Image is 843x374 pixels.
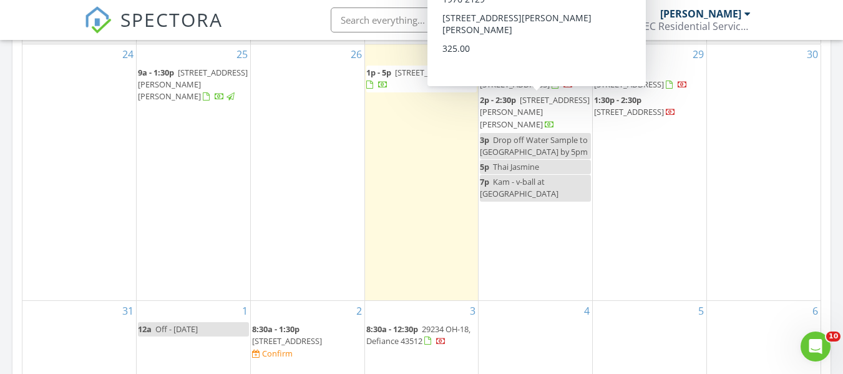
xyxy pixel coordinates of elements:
[706,44,821,300] td: Go to August 30, 2025
[582,301,592,321] a: Go to September 4, 2025
[594,66,705,92] a: 8:30a - 11:30a [STREET_ADDRESS]
[594,67,688,90] a: 8:30a - 11:30a [STREET_ADDRESS]
[138,323,152,335] span: 12a
[120,6,223,32] span: SPECTORA
[480,176,558,199] span: Kam - v-ball at [GEOGRAPHIC_DATA]
[493,161,539,172] span: Thai Jasmine
[593,44,707,300] td: Go to August 29, 2025
[660,7,741,20] div: [PERSON_NAME]
[138,67,174,78] span: 9a - 1:30p
[366,323,418,335] span: 8:30a - 12:30p
[467,301,478,321] a: Go to September 3, 2025
[594,67,646,78] span: 8:30a - 11:30a
[250,44,364,300] td: Go to August 26, 2025
[480,94,516,106] span: 2p - 2:30p
[84,6,112,34] img: The Best Home Inspection Software - Spectora
[252,323,322,347] a: 8:30a - 1:30p [STREET_ADDRESS]
[155,323,198,335] span: Off - [DATE]
[366,67,391,78] span: 1p - 5p
[348,44,364,64] a: Go to August 26, 2025
[480,79,550,90] span: [STREET_ADDRESS]
[234,44,250,64] a: Go to August 25, 2025
[576,44,592,64] a: Go to August 28, 2025
[810,301,821,321] a: Go to September 6, 2025
[801,332,831,362] iframe: Intercom live chat
[366,323,470,347] span: 29234 OH-18, Defiance 43512
[137,44,251,300] td: Go to August 25, 2025
[364,44,479,300] td: Go to August 27, 2025
[252,322,363,362] a: 8:30a - 1:30p [STREET_ADDRESS] Confirm
[462,44,478,64] a: Go to August 27, 2025
[480,67,573,90] a: 8:30a - 12p [STREET_ADDRESS]
[120,301,136,321] a: Go to August 31, 2025
[594,106,664,117] span: [STREET_ADDRESS]
[480,134,588,157] span: Drop off Water Sample to [GEOGRAPHIC_DATA] by 5pm
[354,301,364,321] a: Go to September 2, 2025
[480,134,489,145] span: 3p
[480,94,590,129] a: 2p - 2:30p [STREET_ADDRESS][PERSON_NAME][PERSON_NAME]
[262,348,293,358] div: Confirm
[252,348,293,360] a: Confirm
[594,94,676,117] a: 1:30p - 2:30p [STREET_ADDRESS]
[22,44,137,300] td: Go to August 24, 2025
[594,79,664,90] span: [STREET_ADDRESS]
[331,7,580,32] input: Search everything...
[366,66,477,92] a: 1p - 5p [STREET_ADDRESS]
[480,66,591,92] a: 8:30a - 12p [STREET_ADDRESS]
[480,94,590,129] span: [STREET_ADDRESS][PERSON_NAME][PERSON_NAME]
[366,323,470,347] a: 8:30a - 12:30p 29234 OH-18, Defiance 43512
[594,93,705,120] a: 1:30p - 2:30p [STREET_ADDRESS]
[138,66,249,105] a: 9a - 1:30p [STREET_ADDRESS][PERSON_NAME][PERSON_NAME]
[594,94,641,106] span: 1:30p - 2:30p
[366,322,477,349] a: 8:30a - 12:30p 29234 OH-18, Defiance 43512
[479,44,593,300] td: Go to August 28, 2025
[138,67,248,102] span: [STREET_ADDRESS][PERSON_NAME][PERSON_NAME]
[240,301,250,321] a: Go to September 1, 2025
[480,176,489,187] span: 7p
[826,332,841,342] span: 10
[690,44,706,64] a: Go to August 29, 2025
[696,301,706,321] a: Go to September 5, 2025
[252,323,300,335] span: 8:30a - 1:30p
[120,44,136,64] a: Go to August 24, 2025
[395,67,465,78] span: [STREET_ADDRESS]
[626,20,751,32] div: ASPEC Residential Services, LLC
[480,161,489,172] span: 5p
[366,67,465,90] a: 1p - 5p [STREET_ADDRESS]
[84,17,223,43] a: SPECTORA
[252,335,322,347] span: [STREET_ADDRESS]
[480,67,520,78] span: 8:30a - 12p
[804,44,821,64] a: Go to August 30, 2025
[138,67,248,102] a: 9a - 1:30p [STREET_ADDRESS][PERSON_NAME][PERSON_NAME]
[480,93,591,132] a: 2p - 2:30p [STREET_ADDRESS][PERSON_NAME][PERSON_NAME]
